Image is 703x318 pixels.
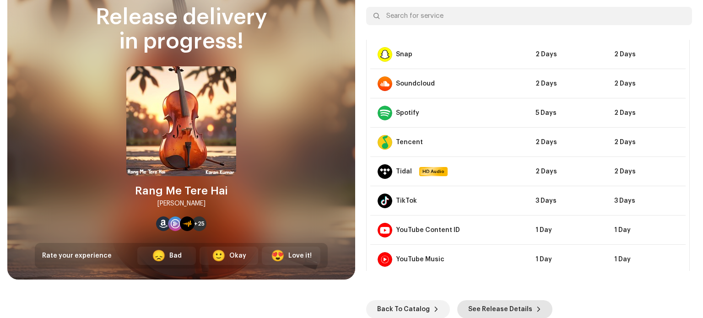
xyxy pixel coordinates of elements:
div: YouTube Music [396,256,444,263]
div: Love it! [288,251,312,261]
td: 2 Days [528,128,607,157]
div: Spotify [396,109,419,117]
div: Tencent [396,139,423,146]
div: Release delivery in progress! [35,5,328,54]
div: 😞 [152,250,166,261]
span: +25 [194,220,205,227]
td: 2 Days [607,69,686,98]
img: d7fb94e1-9f1d-4b69-b473-44446aac1ac2 [126,66,236,176]
td: 2 Days [607,128,686,157]
div: TikTok [396,197,417,205]
td: 2 Days [528,40,607,69]
div: Soundcloud [396,80,435,87]
input: Search for service [366,7,692,25]
div: [PERSON_NAME] [157,198,205,209]
td: 2 Days [607,98,686,128]
span: Rate your experience [42,253,112,259]
td: 3 Days [607,186,686,216]
div: Okay [229,251,246,261]
div: YouTube Content ID [396,226,460,234]
td: 1 Day [528,216,607,245]
td: 3 Days [528,186,607,216]
div: Snap [396,51,412,58]
div: Tidal [396,168,412,175]
td: 1 Day [528,245,607,274]
td: 1 Day [607,216,686,245]
td: 1 Day [607,245,686,274]
td: 2 Days [607,40,686,69]
td: 2 Days [528,157,607,186]
div: Rang Me Tere Hai [135,183,228,198]
div: 🙂 [212,250,226,261]
div: Bad [169,251,182,261]
td: 5 Days [528,98,607,128]
td: 2 Days [607,157,686,186]
td: 2 Days [528,69,607,98]
div: 😍 [271,250,285,261]
span: HD Audio [420,168,447,175]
